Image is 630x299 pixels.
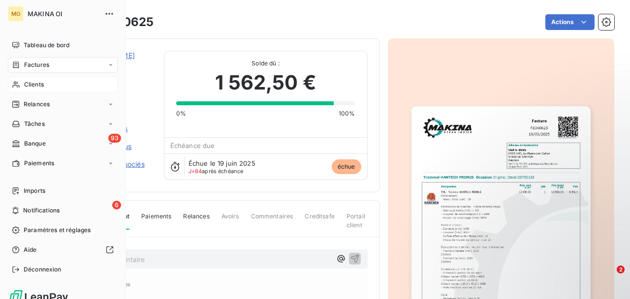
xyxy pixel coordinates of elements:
[24,60,49,69] span: Factures
[24,100,50,109] span: Relances
[617,266,625,273] span: 2
[24,120,45,128] span: Tâches
[8,242,118,258] a: Aide
[189,159,255,167] span: Échue le 19 juin 2025
[24,245,37,254] span: Aide
[24,80,44,89] span: Clients
[545,14,595,30] button: Actions
[108,134,121,143] span: 93
[170,142,215,149] span: Échéance due
[305,212,335,229] span: Creditsafe
[28,10,98,18] span: MAKINA OI
[597,266,620,289] iframe: Intercom live chat
[176,59,355,68] span: Solde dû :
[251,212,293,229] span: Commentaires
[24,41,69,50] span: Tableau de bord
[176,109,186,118] span: 0%
[433,204,630,272] iframe: Intercom notifications message
[346,212,368,238] span: Portail client
[332,159,361,174] span: échue
[183,212,209,229] span: Relances
[221,212,239,229] span: Avoirs
[24,139,46,148] span: Banque
[24,159,54,168] span: Paiements
[24,265,62,274] span: Déconnexion
[215,68,316,97] span: 1 562,50 €
[189,168,202,175] span: J+84
[24,186,45,195] span: Imports
[141,212,171,229] span: Paiements
[339,109,355,118] span: 100%
[8,6,24,22] div: MO
[23,206,60,215] span: Notifications
[189,168,244,174] span: après échéance
[112,201,121,209] span: 6
[24,226,91,235] span: Paramètres et réglages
